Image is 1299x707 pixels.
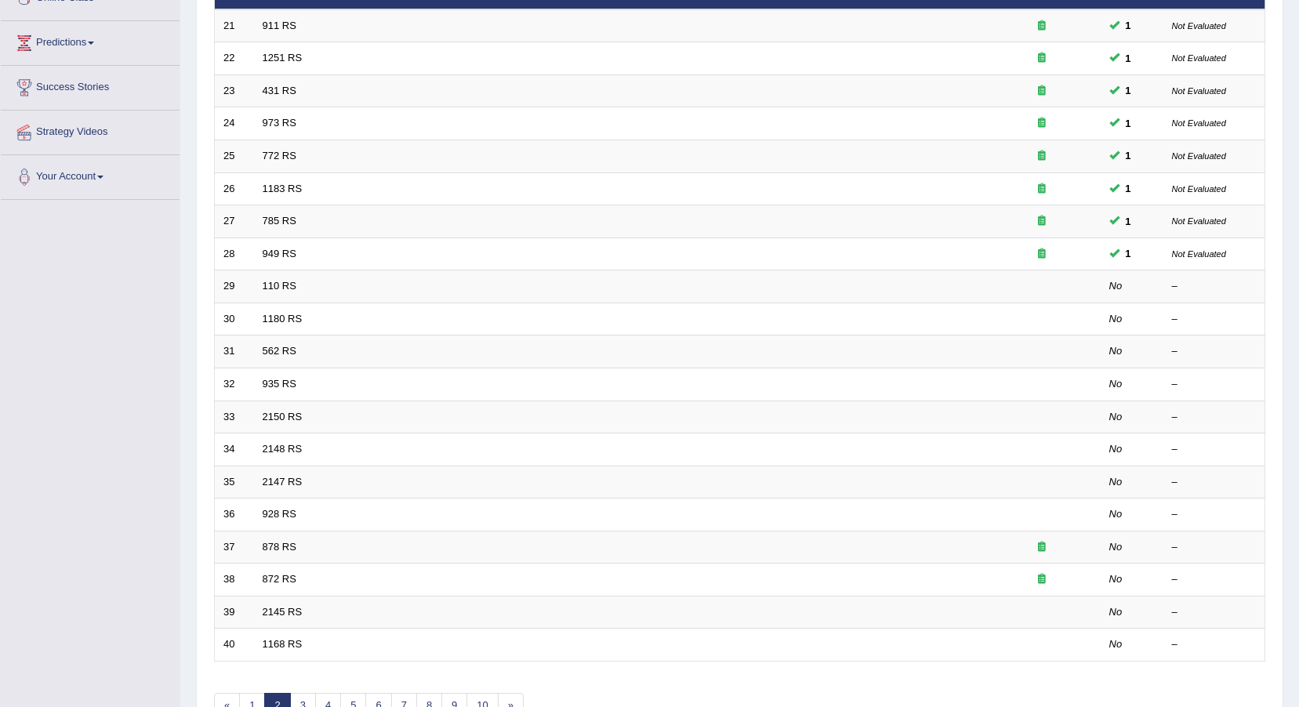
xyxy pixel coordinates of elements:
[263,345,296,357] a: 562 RS
[992,116,1092,131] div: Exam occurring question
[215,596,254,629] td: 39
[1172,410,1257,425] div: –
[215,466,254,499] td: 35
[1119,180,1138,197] span: You can still take this question
[263,183,303,194] a: 1183 RS
[992,51,1092,66] div: Exam occurring question
[1172,21,1226,31] small: Not Evaluated
[1,66,180,105] a: Success Stories
[263,638,303,650] a: 1168 RS
[1172,605,1257,620] div: –
[1109,411,1123,422] em: No
[1172,279,1257,294] div: –
[1109,345,1123,357] em: No
[992,572,1092,587] div: Exam occurring question
[263,378,296,390] a: 935 RS
[1109,541,1123,553] em: No
[215,205,254,238] td: 27
[215,335,254,368] td: 31
[1172,507,1257,522] div: –
[1172,312,1257,327] div: –
[215,433,254,466] td: 34
[215,531,254,564] td: 37
[1,111,180,150] a: Strategy Videos
[1172,86,1226,96] small: Not Evaluated
[1109,606,1123,618] em: No
[1172,53,1226,63] small: Not Evaluated
[215,42,254,75] td: 22
[263,313,303,324] a: 1180 RS
[992,540,1092,555] div: Exam occurring question
[1172,184,1226,194] small: Not Evaluated
[1109,638,1123,650] em: No
[1119,245,1138,262] span: You can still take this question
[215,368,254,401] td: 32
[1109,476,1123,488] em: No
[263,85,296,96] a: 431 RS
[1172,249,1226,259] small: Not Evaluated
[263,606,303,618] a: 2145 RS
[1119,213,1138,230] span: You can still take this question
[1119,147,1138,164] span: You can still take this question
[215,401,254,433] td: 33
[1172,540,1257,555] div: –
[1172,377,1257,392] div: –
[992,149,1092,164] div: Exam occurring question
[263,508,296,520] a: 928 RS
[992,19,1092,34] div: Exam occurring question
[992,84,1092,99] div: Exam occurring question
[215,564,254,596] td: 38
[1109,443,1123,455] em: No
[1109,573,1123,585] em: No
[1172,118,1226,128] small: Not Evaluated
[1119,50,1138,67] span: You can still take this question
[992,182,1092,197] div: Exam occurring question
[215,629,254,662] td: 40
[263,573,296,585] a: 872 RS
[263,20,296,31] a: 911 RS
[1119,82,1138,99] span: You can still take this question
[263,215,296,227] a: 785 RS
[263,52,303,63] a: 1251 RS
[1109,313,1123,324] em: No
[1,155,180,194] a: Your Account
[1119,17,1138,34] span: You can still take this question
[263,150,296,161] a: 772 RS
[263,443,303,455] a: 2148 RS
[992,247,1092,262] div: Exam occurring question
[263,280,296,292] a: 110 RS
[215,237,254,270] td: 28
[1119,115,1138,132] span: You can still take this question
[215,270,254,303] td: 29
[215,140,254,173] td: 25
[1172,442,1257,457] div: –
[263,411,303,422] a: 2150 RS
[263,248,296,259] a: 949 RS
[1,21,180,60] a: Predictions
[215,303,254,335] td: 30
[1109,508,1123,520] em: No
[1109,280,1123,292] em: No
[1172,344,1257,359] div: –
[1109,378,1123,390] em: No
[215,172,254,205] td: 26
[263,117,296,129] a: 973 RS
[992,214,1092,229] div: Exam occurring question
[263,476,303,488] a: 2147 RS
[215,9,254,42] td: 21
[1172,637,1257,652] div: –
[263,541,296,553] a: 878 RS
[215,74,254,107] td: 23
[215,107,254,140] td: 24
[215,499,254,531] td: 36
[1172,216,1226,226] small: Not Evaluated
[1172,151,1226,161] small: Not Evaluated
[1172,572,1257,587] div: –
[1172,475,1257,490] div: –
